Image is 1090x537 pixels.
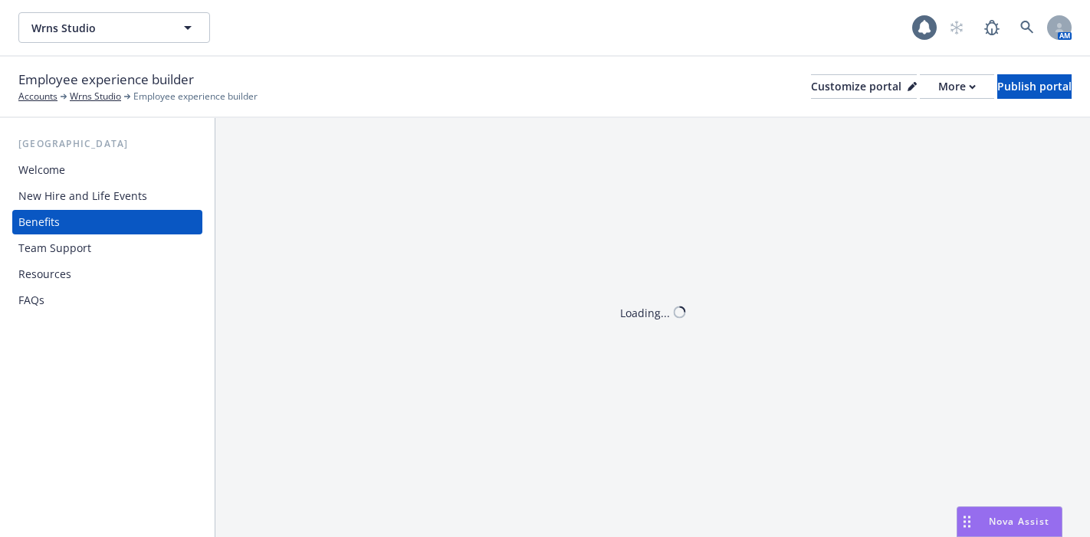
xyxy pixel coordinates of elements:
span: Nova Assist [989,515,1049,528]
span: Employee experience builder [18,70,194,90]
a: Start snowing [941,12,972,43]
div: New Hire and Life Events [18,184,147,208]
a: Resources [12,262,202,287]
a: Search [1012,12,1042,43]
a: FAQs [12,288,202,313]
a: New Hire and Life Events [12,184,202,208]
div: More [938,75,976,98]
a: Wrns Studio [70,90,121,103]
button: Wrns Studio [18,12,210,43]
a: Welcome [12,158,202,182]
a: Report a Bug [977,12,1007,43]
button: More [920,74,994,99]
button: Nova Assist [957,506,1062,537]
a: Accounts [18,90,57,103]
span: Wrns Studio [31,20,164,36]
a: Team Support [12,236,202,260]
div: Benefits [18,210,60,234]
div: FAQs [18,288,44,313]
button: Customize portal [811,74,917,99]
a: Benefits [12,210,202,234]
div: Loading... [620,304,670,320]
div: Welcome [18,158,65,182]
div: [GEOGRAPHIC_DATA] [12,136,202,152]
div: Publish portal [997,75,1072,98]
span: Employee experience builder [133,90,258,103]
div: Drag to move [957,507,977,536]
div: Resources [18,262,71,287]
div: Team Support [18,236,91,260]
button: Publish portal [997,74,1072,99]
div: Customize portal [811,75,917,98]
